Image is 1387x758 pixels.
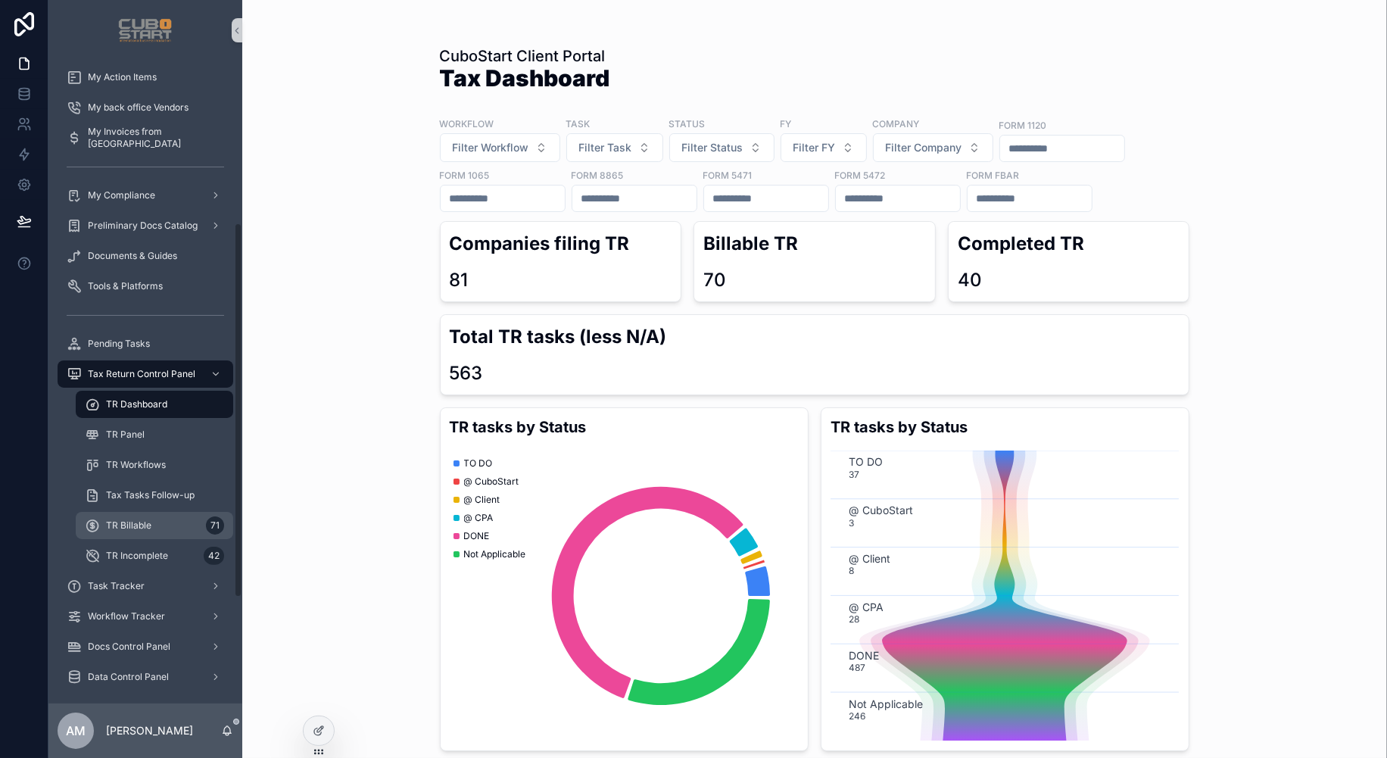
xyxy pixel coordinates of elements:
span: TR Dashboard [106,398,167,410]
span: @ Client [464,494,500,506]
label: Form 5471 [703,168,753,182]
span: My Compliance [88,189,155,201]
span: Preliminary Docs Catalog [88,220,198,232]
a: TR Dashboard [76,391,233,418]
label: Workflow [440,117,494,130]
span: AM [66,722,86,740]
h2: Billable TR [703,231,926,256]
span: Filter Company [886,140,962,155]
button: Select Button [873,133,993,162]
span: Pending Tasks [88,338,150,350]
text: 8 [849,565,854,576]
a: TR Panel [76,421,233,448]
label: Form FBAR [967,168,1020,182]
span: Filter Task [579,140,632,155]
span: Filter FY [793,140,836,155]
text: @ CPA [849,600,884,613]
text: DONE [849,649,879,662]
h2: TR tasks by Status [450,417,799,438]
text: 28 [849,613,859,625]
text: @ CuboStart [849,504,913,516]
span: DONE [464,530,490,542]
text: 37 [849,468,859,479]
text: 487 [849,662,865,673]
label: FY [781,117,792,130]
span: TR Workflows [106,459,166,471]
a: TR Billable71 [76,512,233,539]
a: Workflow Tracker [58,603,233,630]
text: TO DO [849,455,883,468]
span: Tax Return Control Panel [88,368,195,380]
a: Tools & Platforms [58,273,233,300]
span: @ CuboStart [464,476,519,488]
span: Filter Workflow [453,140,529,155]
span: My Action Items [88,71,157,83]
a: Pending Tasks [58,330,233,357]
span: Docs Control Panel [88,641,170,653]
text: @ Client [849,552,890,565]
button: Select Button [781,133,867,162]
a: Docs Control Panel [58,633,233,660]
span: TO DO [464,457,493,469]
a: TR Incomplete42 [76,542,233,569]
h2: Completed TR [958,231,1180,256]
label: Status [669,117,706,130]
div: 40 [958,268,982,292]
span: TR Panel [106,429,145,441]
a: My Compliance [58,182,233,209]
label: Form 8865 [572,168,624,182]
div: 81 [450,268,469,292]
h2: Companies filing TR [450,231,672,256]
div: 563 [450,361,483,385]
div: 71 [206,516,224,535]
div: chart [450,451,799,741]
label: Task [566,117,591,130]
text: 3 [849,516,854,528]
span: Documents & Guides [88,250,177,262]
label: Company [873,117,920,130]
text: 246 [849,710,865,722]
a: Preliminary Docs Catalog [58,212,233,239]
span: Tools & Platforms [88,280,163,292]
a: Tax Return Control Panel [58,360,233,388]
a: My back office Vendors [58,94,233,121]
a: TR Workflows [76,451,233,479]
a: My Invoices from [GEOGRAPHIC_DATA] [58,124,233,151]
a: My Action Items [58,64,233,91]
a: Task Tracker [58,572,233,600]
span: Data Control Panel [88,671,169,683]
text: Not Applicable [849,697,923,710]
span: Workflow Tracker [88,610,165,622]
h1: Tax Dashboard [440,67,610,89]
span: @ CPA [464,512,494,524]
span: TR Incomplete [106,550,168,562]
div: 42 [204,547,224,565]
span: My back office Vendors [88,101,189,114]
span: Task Tracker [88,580,145,592]
div: 70 [703,268,726,292]
img: App logo [118,18,172,42]
label: Form 5472 [835,168,886,182]
button: Select Button [669,133,775,162]
a: Data Control Panel [58,663,233,691]
span: Not Applicable [464,548,526,560]
span: My Invoices from [GEOGRAPHIC_DATA] [88,126,218,150]
a: Tax Tasks Follow-up [76,482,233,509]
label: Form 1065 [440,168,490,182]
a: Documents & Guides [58,242,233,270]
h1: CuboStart Client Portal [440,45,610,67]
span: TR Billable [106,519,151,532]
span: Filter Status [682,140,743,155]
h2: Total TR tasks (less N/A) [450,324,1180,349]
span: Tax Tasks Follow-up [106,489,195,501]
button: Select Button [566,133,663,162]
p: [PERSON_NAME] [106,723,193,738]
h2: TR tasks by Status [831,417,1180,438]
label: Form 1120 [999,118,1047,132]
button: Select Button [440,133,560,162]
div: scrollable content [48,61,242,703]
